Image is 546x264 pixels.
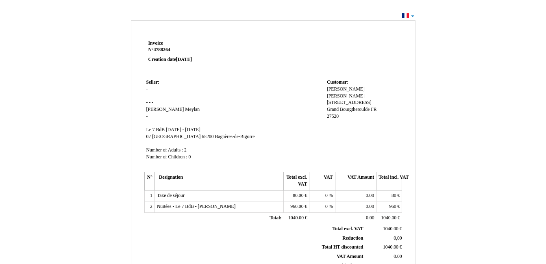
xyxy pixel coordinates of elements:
td: 1 [144,190,154,201]
td: € [376,201,402,213]
span: 0.00 [366,193,374,198]
td: € [365,225,403,234]
td: € [376,190,402,201]
span: Grand Bourgtheroulde [327,107,370,112]
span: 80.00 [293,193,303,198]
span: Seller: [146,80,159,85]
span: 0 [188,154,191,160]
span: 1040.00 [383,245,398,250]
span: Taxe de séjour [157,193,185,198]
span: Nuitées - Le 7 BdB - [PERSON_NAME] [157,204,235,209]
td: € [283,201,309,213]
span: 0.00 [394,254,402,259]
span: [PERSON_NAME] [327,87,365,92]
span: [STREET_ADDRESS] [327,100,372,105]
span: - [146,93,148,99]
td: € [283,190,309,201]
span: 0.00 [366,204,374,209]
span: Number of Adults : [146,147,183,153]
span: Invoice [148,41,163,46]
span: Customer: [327,80,348,85]
span: 65200 [202,134,213,139]
span: Le 7 BdB [146,127,165,132]
span: Bagnères-de-Bigorre [215,134,255,139]
td: % [309,201,335,213]
span: 1040.00 [381,215,396,221]
span: 0 [325,204,328,209]
span: 960 [389,204,396,209]
span: Reduction [342,236,363,241]
td: € [365,243,403,252]
span: 0,00 [394,236,402,241]
td: € [376,213,402,224]
th: VAT [309,172,335,190]
td: € [283,213,309,224]
th: VAT Amount [335,172,376,190]
span: [PERSON_NAME] [327,93,365,99]
span: VAT Amount [337,254,363,259]
span: - [149,100,150,105]
span: 0.00 [366,215,374,221]
span: Meylan [185,107,200,112]
span: - [146,100,148,105]
strong: Creation date [148,57,192,62]
span: - [152,100,153,105]
span: [PERSON_NAME] [146,107,184,112]
span: Total excl. VAT [333,226,363,232]
span: 960.00 [290,204,303,209]
span: 07 [GEOGRAPHIC_DATA] [146,134,201,139]
span: 1040.00 [383,226,398,232]
span: [DATE] - [DATE] [166,127,200,132]
span: 4788264 [154,47,170,52]
span: 0 [325,193,328,198]
span: 27520 [327,114,339,119]
span: 1040.00 [288,215,304,221]
td: % [309,190,335,201]
th: N° [144,172,154,190]
span: Total HT discounted [322,245,363,250]
span: - [146,87,148,92]
span: Total: [270,215,281,221]
td: 2 [144,201,154,213]
th: Designation [154,172,283,190]
th: Total incl. VAT [376,172,402,190]
span: - [146,114,148,119]
th: Total excl. VAT [283,172,309,190]
span: [DATE] [176,57,192,62]
strong: N° [148,47,246,53]
span: 2 [184,147,187,153]
span: Number of Children : [146,154,187,160]
span: FR [371,107,376,112]
span: 80 [392,193,396,198]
